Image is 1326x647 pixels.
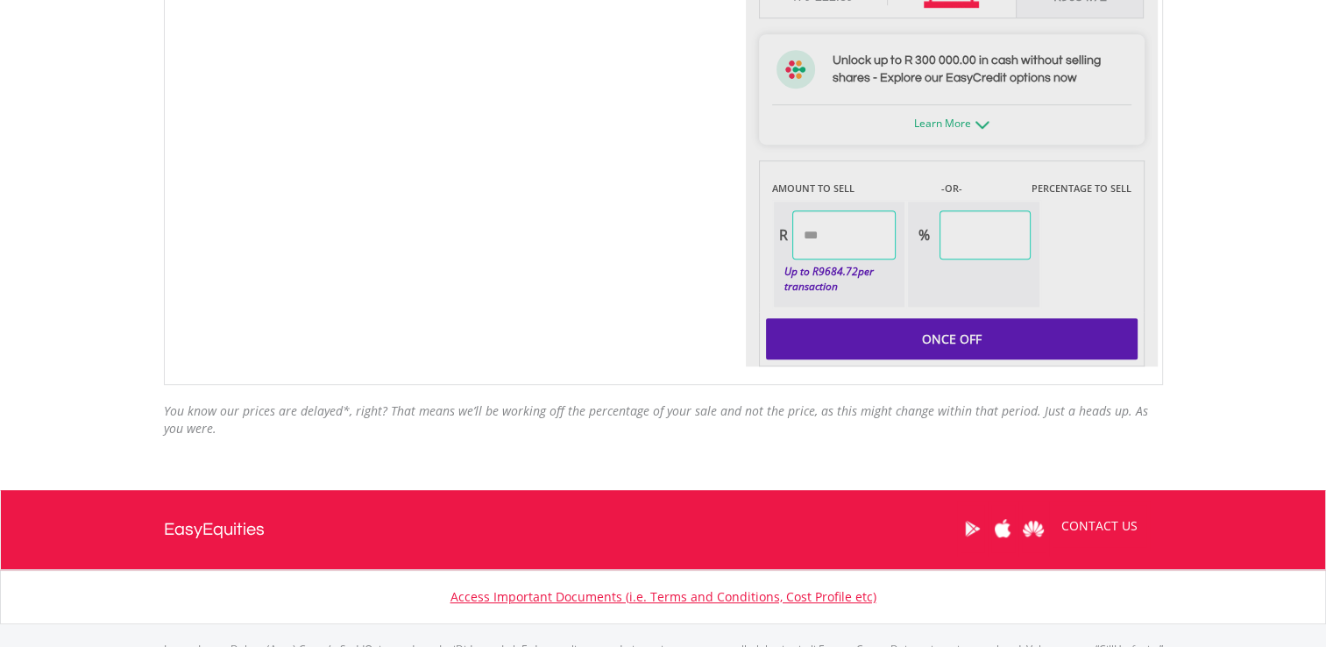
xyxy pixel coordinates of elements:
[1018,501,1049,556] a: Huawei
[988,501,1018,556] a: Apple
[164,402,1163,437] div: You know our prices are delayed*, right? That means we’ll be working off the percentage of your s...
[957,501,988,556] a: Google Play
[164,490,265,569] a: EasyEquities
[1049,501,1150,551] a: CONTACT US
[450,588,876,605] a: Access Important Documents (i.e. Terms and Conditions, Cost Profile etc)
